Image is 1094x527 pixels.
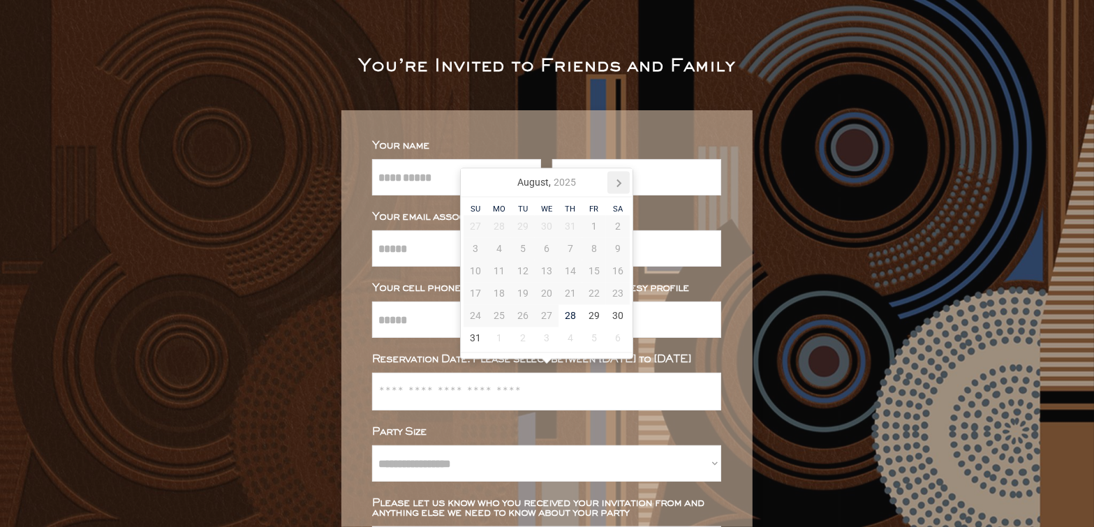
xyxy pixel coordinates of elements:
[359,59,736,75] div: You’re Invited to Friends and Family
[554,177,576,187] i: 2025
[487,260,511,283] div: 11
[582,260,606,283] div: 15
[582,305,606,327] div: 29
[511,260,535,283] div: 12
[464,305,487,327] div: 24
[487,327,511,350] div: 1
[464,327,487,350] div: 31
[487,305,511,327] div: 25
[487,283,511,305] div: 18
[464,205,487,213] div: Su
[511,216,535,238] div: 29
[606,238,630,260] div: 9
[582,205,606,213] div: Fr
[372,498,721,518] div: Please let us know who you received your invitation from and anything else we need to know about ...
[511,327,535,350] div: 2
[559,216,582,238] div: 31
[606,283,630,305] div: 23
[512,171,582,193] div: August,
[511,305,535,327] div: 26
[372,355,721,364] div: Reservation Date: Please select between [DATE] to [DATE]
[511,283,535,305] div: 19
[372,283,721,293] div: Your cell phone number associated with your Resy profile
[464,238,487,260] div: 3
[582,238,606,260] div: 8
[535,205,559,213] div: We
[582,327,606,350] div: 5
[559,238,582,260] div: 7
[511,205,535,213] div: Tu
[606,216,630,238] div: 2
[535,260,559,283] div: 13
[464,216,487,238] div: 27
[511,238,535,260] div: 5
[487,205,511,213] div: Mo
[535,283,559,305] div: 20
[559,305,582,327] div: 28
[464,283,487,305] div: 17
[487,216,511,238] div: 28
[535,327,559,350] div: 3
[559,283,582,305] div: 21
[559,205,582,213] div: Th
[535,305,559,327] div: 27
[535,238,559,260] div: 6
[464,260,487,283] div: 10
[606,260,630,283] div: 16
[487,238,511,260] div: 4
[606,305,630,327] div: 30
[535,216,559,238] div: 30
[606,205,630,213] div: Sa
[559,327,582,350] div: 4
[606,327,630,350] div: 6
[559,260,582,283] div: 14
[372,212,721,222] div: Your email associated with your Resy Profile
[582,283,606,305] div: 22
[372,427,721,437] div: Party Size
[582,216,606,238] div: 1
[372,141,721,151] div: Your name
